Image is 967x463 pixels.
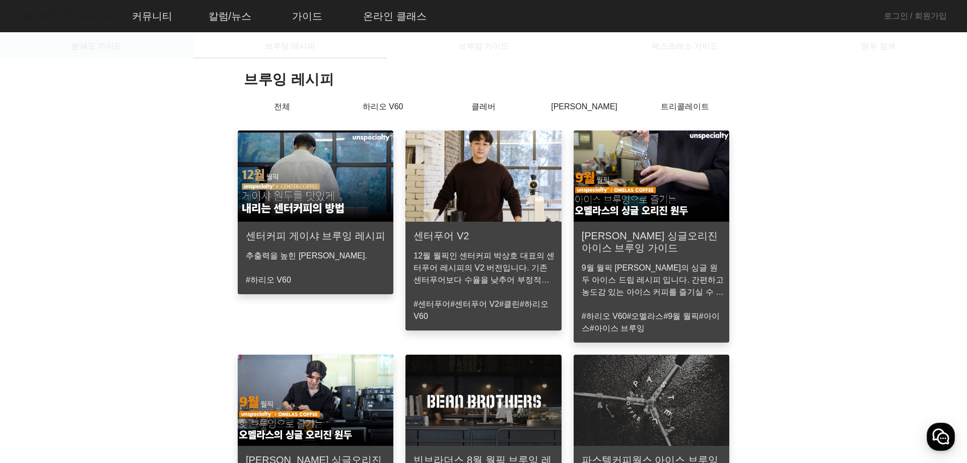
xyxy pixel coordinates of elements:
[884,10,947,22] a: 로그인 / 회원가입
[399,130,567,343] a: 센터푸어 V212월 월픽인 센터커피 박상호 대표의 센터푸어 레시피의 V2 버전입니다. 기존 센터푸어보다 수율을 낮추어 부정적인 맛이 억제되었습니다.#센터푸어#센터푸어 V2#클...
[332,101,433,113] p: 하리오 V60
[590,324,645,333] a: #아이스 브루잉
[246,250,389,262] p: 추출력을 높힌 [PERSON_NAME].
[232,101,332,118] p: 전체
[200,3,260,30] a: 칼럼/뉴스
[232,130,399,343] a: 센터커피 게이샤 브루잉 레시피추출력을 높힌 [PERSON_NAME].#하리오 V60
[246,230,385,242] h3: 센터커피 게이샤 브루잉 레시피
[130,319,193,345] a: 설정
[244,71,735,89] h1: 브루잉 레시피
[582,262,725,298] p: 9월 월픽 [PERSON_NAME]의 싱글 원두 아이스 드립 레시피 입니다. 간편하고 농도감 있는 아이스 커피를 즐기실 수 있습니다.
[627,312,663,320] a: #오멜라스
[652,42,718,50] span: 에스프레소 가이드
[568,130,735,343] a: [PERSON_NAME] 싱글오리진 아이스 브루잉 가이드9월 월픽 [PERSON_NAME]의 싱글 원두 아이스 드립 레시피 입니다. 간편하고 농도감 있는 아이스 커피를 즐기실...
[582,230,721,254] h3: [PERSON_NAME] 싱글오리진 아이스 브루잉 가이드
[284,3,330,30] a: 가이드
[458,42,509,50] span: 브루잉 가이드
[72,42,122,50] span: 분쇄도 가이드
[92,335,104,343] span: 대화
[3,319,66,345] a: 홈
[265,42,315,50] span: 브루잉 레시피
[413,300,450,308] a: #센터푸어
[246,276,291,284] a: #하리오 V60
[413,230,469,242] h3: 센터푸어 V2
[861,42,895,50] span: 원두 검색
[582,312,627,320] a: #하리오 V60
[156,335,168,343] span: 설정
[534,101,635,113] p: [PERSON_NAME]
[124,3,180,30] a: 커뮤니티
[8,8,114,25] img: logo
[499,300,520,308] a: #클린
[635,101,735,113] p: 트리콜레이트
[663,312,699,320] a: #9월 월픽
[355,3,435,30] a: 온라인 클래스
[66,319,130,345] a: 대화
[413,250,557,286] p: 12월 월픽인 센터커피 박상호 대표의 센터푸어 레시피의 V2 버전입니다. 기존 센터푸어보다 수율을 낮추어 부정적인 맛이 억제되었습니다.
[450,300,499,308] a: #센터푸어 V2
[32,335,38,343] span: 홈
[433,101,534,113] p: 클레버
